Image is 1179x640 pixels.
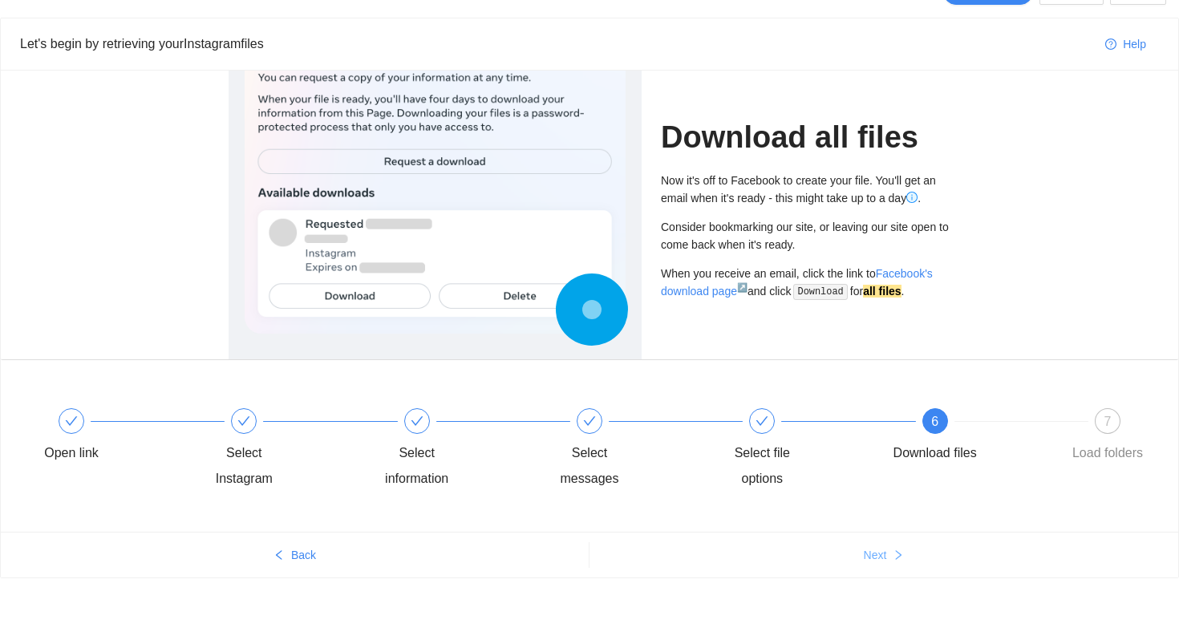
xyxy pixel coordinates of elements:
a: Facebook's download page↗ [661,267,933,298]
span: check [583,415,596,427]
code: Download [793,284,849,300]
span: check [411,415,423,427]
div: Select file options [715,408,888,492]
strong: all files [863,285,901,298]
div: Select messages [543,408,715,492]
button: leftBack [1,542,589,568]
span: question-circle [1105,38,1116,51]
div: 6Download files [889,408,1061,466]
span: check [237,415,250,427]
div: Load folders [1072,440,1143,466]
span: check [756,415,768,427]
div: Select file options [715,440,808,492]
span: left [273,549,285,562]
span: check [65,415,78,427]
div: 7Load folders [1061,408,1154,466]
span: right [893,549,904,562]
h1: Download all files [661,119,950,156]
div: Download files [893,440,977,466]
span: 7 [1104,415,1112,428]
span: 6 [931,415,938,428]
div: Select information [371,408,543,492]
div: Select Instagram [197,440,290,492]
span: info-circle [906,192,918,203]
div: Now it's off to Facebook to create your file. You'll get an email when it's ready - this might ta... [661,172,950,207]
span: Next [864,546,887,564]
div: Select Instagram [197,408,370,492]
button: question-circleHelp [1092,31,1159,57]
span: Help [1123,35,1146,53]
div: Open link [25,408,197,466]
sup: ↗ [737,282,748,292]
div: Open link [44,440,99,466]
div: Consider bookmarking our site, or leaving our site open to come back when it's ready. [661,218,950,253]
span: Back [291,546,316,564]
div: Select information [371,440,464,492]
button: Nextright [589,542,1178,568]
div: When you receive an email, click the link to and click for . [661,265,950,301]
div: Let's begin by retrieving your Instagram files [20,34,1092,54]
div: Select messages [543,440,636,492]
